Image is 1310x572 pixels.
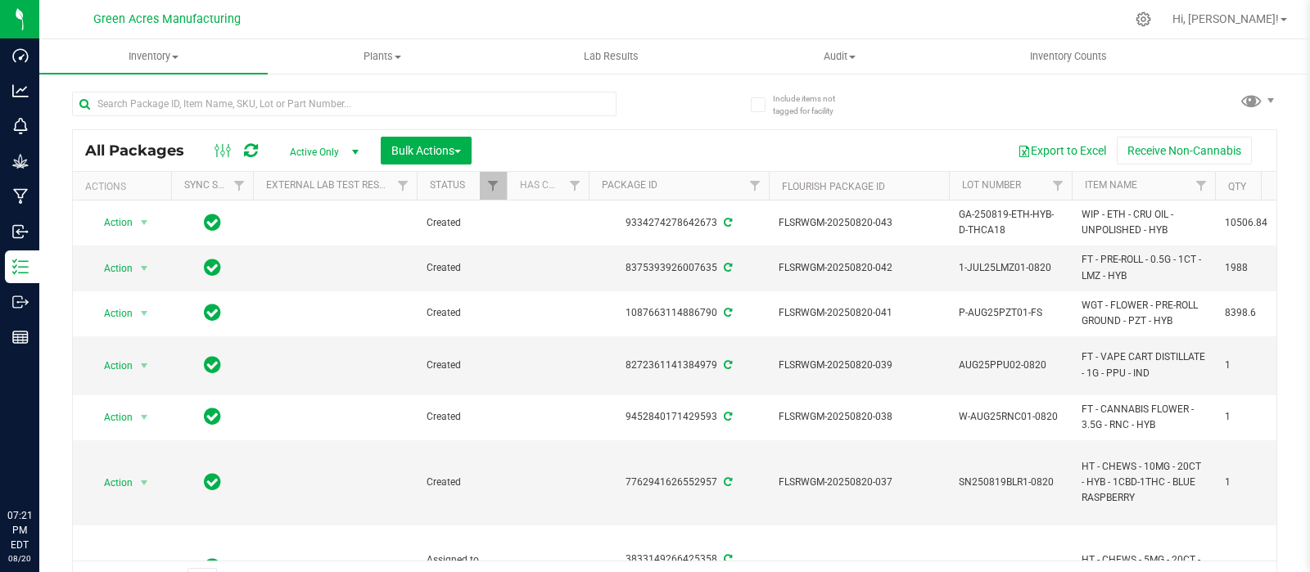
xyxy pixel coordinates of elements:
[586,305,771,321] div: 1087663114886790
[959,409,1062,425] span: W-AUG25RNC01-0820
[12,223,29,240] inline-svg: Inbound
[134,211,155,234] span: select
[779,215,939,231] span: FLSRWGM-20250820-043
[427,409,497,425] span: Created
[134,257,155,280] span: select
[93,12,241,26] span: Green Acres Manufacturing
[779,305,939,321] span: FLSRWGM-20250820-041
[954,39,1182,74] a: Inventory Counts
[268,39,496,74] a: Plants
[779,475,939,490] span: FLSRWGM-20250820-037
[742,172,769,200] a: Filter
[497,39,725,74] a: Lab Results
[184,179,247,191] a: Sync Status
[72,92,617,116] input: Search Package ID, Item Name, SKU, Lot or Part Number...
[1228,181,1246,192] a: Qty
[89,354,133,377] span: Action
[1007,137,1117,164] button: Export to Excel
[782,181,885,192] a: Flourish Package ID
[1133,11,1154,27] div: Manage settings
[430,179,465,191] a: Status
[12,153,29,169] inline-svg: Grow
[586,260,771,276] div: 8375393926007635
[602,179,657,191] a: Package ID
[562,172,589,200] a: Filter
[1225,260,1287,276] span: 1988
[1082,349,1205,381] span: FT - VAPE CART DISTILLATE - 1G - PPU - IND
[507,172,589,200] th: Has COA
[89,302,133,325] span: Action
[134,354,155,377] span: select
[773,92,855,117] span: Include items not tagged for facility
[1225,215,1287,231] span: 10506.84
[204,256,221,279] span: In Sync
[721,262,732,273] span: Sync from Compliance System
[390,172,417,200] a: Filter
[134,406,155,429] span: select
[586,215,771,231] div: 9334274278642673
[726,49,953,64] span: Audit
[1082,402,1205,433] span: FT - CANNABIS FLOWER - 3.5G - RNC - HYB
[562,49,661,64] span: Lab Results
[1225,305,1287,321] span: 8398.6
[1085,179,1137,191] a: Item Name
[134,302,155,325] span: select
[85,181,165,192] div: Actions
[12,47,29,64] inline-svg: Dashboard
[480,172,507,200] a: Filter
[266,179,395,191] a: External Lab Test Result
[721,476,732,488] span: Sync from Compliance System
[586,475,771,490] div: 7762941626552957
[12,118,29,134] inline-svg: Monitoring
[1225,358,1287,373] span: 1
[586,409,771,425] div: 9452840171429593
[779,409,939,425] span: FLSRWGM-20250820-038
[959,475,1062,490] span: SN250819BLR1-0820
[204,211,221,234] span: In Sync
[779,358,939,373] span: FLSRWGM-20250820-039
[427,215,497,231] span: Created
[12,83,29,99] inline-svg: Analytics
[12,329,29,345] inline-svg: Reports
[204,301,221,324] span: In Sync
[721,217,732,228] span: Sync from Compliance System
[89,257,133,280] span: Action
[959,207,1062,238] span: GA-250819-ETH-HYB-D-THCA18
[381,137,472,164] button: Bulk Actions
[1225,475,1287,490] span: 1
[7,552,32,565] p: 08/20
[204,405,221,428] span: In Sync
[12,259,29,275] inline-svg: Inventory
[269,49,495,64] span: Plants
[427,475,497,490] span: Created
[12,294,29,310] inline-svg: Outbound
[1082,298,1205,329] span: WGT - FLOWER - PRE-ROLL GROUND - PZT - HYB
[391,144,461,157] span: Bulk Actions
[12,188,29,205] inline-svg: Manufacturing
[427,358,497,373] span: Created
[721,359,732,371] span: Sync from Compliance System
[725,39,954,74] a: Audit
[721,307,732,318] span: Sync from Compliance System
[39,39,268,74] a: Inventory
[721,553,732,565] span: Sync from Compliance System
[204,471,221,493] span: In Sync
[39,49,268,64] span: Inventory
[779,260,939,276] span: FLSRWGM-20250820-042
[962,179,1021,191] a: Lot Number
[427,305,497,321] span: Created
[586,358,771,373] div: 8272361141384979
[959,305,1062,321] span: P-AUG25PZT01-FS
[1172,12,1279,25] span: Hi, [PERSON_NAME]!
[1082,459,1205,507] span: HT - CHEWS - 10MG - 20CT - HYB - 1CBD-1THC - BLUE RASPBERRY
[134,471,155,494] span: select
[1225,409,1287,425] span: 1
[7,508,32,552] p: 07:21 PM EDT
[959,358,1062,373] span: AUG25PPU02-0820
[89,406,133,429] span: Action
[721,411,732,422] span: Sync from Compliance System
[1188,172,1215,200] a: Filter
[427,260,497,276] span: Created
[1008,49,1129,64] span: Inventory Counts
[89,211,133,234] span: Action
